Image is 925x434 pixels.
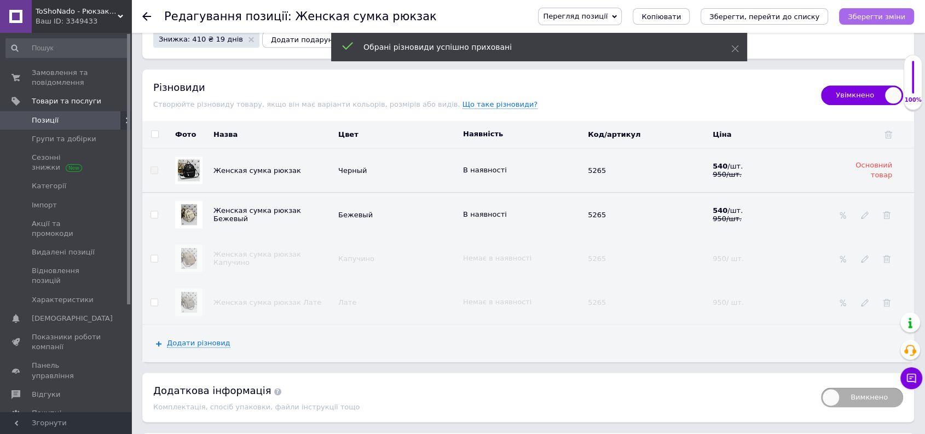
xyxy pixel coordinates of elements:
span: Копіювати [641,13,681,21]
span: Видалені позиції [32,247,95,257]
p: После оформления заказа с Вами свяжется менеджер, уточнит данные по заказу и скинет реквизиты для... [11,116,574,128]
span: Женская сумка рюкзак [213,166,301,175]
span: Акції та промокоди [32,219,101,239]
span: Сезонні знижки [32,153,101,172]
div: / шт. [713,162,832,170]
p: Экокожа 21 см длина, 27 см высота. В комплекте плечевой ремень. Два основных отдела на молнии. Вн... [11,30,574,109]
span: Бежевый [338,211,373,219]
span: Перегляд позиції [543,12,608,20]
span: Відновлення позицій [32,266,101,286]
b: 540 [713,206,727,215]
h1: Редагування позиції: Женская сумка рюкзак [164,10,437,23]
th: Наявність [460,121,585,148]
th: Назва [211,121,336,148]
div: Комплектація, спосіб упаковки, файли інструкції тощо [153,403,810,411]
span: Немає в наявності [463,254,531,262]
td: Дані основного товару [336,148,460,193]
th: Ціна [710,121,835,148]
span: Категорії [32,181,66,191]
span: Позиції [32,115,59,125]
span: Створюйте різновиду товару, якщо він має варіанти кольорів, розмірів або видів. [153,100,462,108]
span: Що таке різновиди? [462,100,538,109]
span: [DEMOGRAPHIC_DATA] [32,314,113,323]
div: 950 / шт. [713,215,816,223]
th: Фото [167,121,211,148]
span: 950/ шт. [713,298,744,306]
span: Показники роботи компанії [32,332,101,352]
body: Редактор, 940BC38B-01B2-4CBD-8692-BCCC27783E86 [11,11,574,128]
div: Обрані різновиди успішно приховані [363,42,704,53]
span: 5265 [588,298,606,306]
div: Додаткова інформація [153,384,810,397]
td: Дані основного товару [460,148,585,193]
span: Панель управління [32,361,101,380]
i: Зберегти, перейти до списку [709,13,819,21]
span: Вимкнено [821,387,903,407]
span: Відгуки [32,390,60,400]
span: Товари та послуги [32,96,101,106]
div: Повернутися назад [142,12,151,21]
div: Ваш ID: 3349433 [36,16,131,26]
div: 100% Якість заповнення [904,55,922,110]
span: Женская сумка рюкзак Лате [213,298,321,306]
td: Дані основного товару [585,148,710,193]
span: ToShoNado - Рюкзаки, клатчі, сумки [36,7,118,16]
span: Групи та добірки [32,134,96,144]
span: Капучино [338,254,374,263]
b: 540 [713,162,727,170]
div: / шт. [713,206,816,215]
span: Знижка: 410 ₴ 19 днів [159,36,243,43]
button: Зберегти, перейти до списку [701,8,828,25]
span: Додати різновид [167,339,230,348]
span: 950/ шт. [713,254,744,263]
td: Дані основного товару [710,148,835,193]
button: Копіювати [633,8,690,25]
span: 5265 [588,254,606,263]
span: Додати подарунок [271,36,342,44]
div: 950 / шт. [713,170,832,178]
span: Покупці [32,408,61,418]
span: 5265 [588,211,606,219]
span: В наявності [463,166,507,174]
span: 5265 [588,166,606,175]
span: Черный [338,166,367,175]
button: Зберегти зміни [839,8,914,25]
input: Пошук [5,38,129,58]
span: Немає в наявності [463,298,531,306]
i: Зберегти зміни [848,13,905,21]
span: Увімкнено [821,85,903,105]
span: В наявності [463,210,507,218]
span: Женская сумка рюкзак Капучино [213,250,301,267]
th: Код/артикул [585,121,710,148]
span: Характеристики [32,295,94,305]
div: 100% [904,96,922,104]
button: Чат з покупцем [900,367,922,389]
span: Лате [338,298,356,306]
span: Цвет [338,130,359,138]
span: Імпорт [32,200,57,210]
span: Основний товар [855,161,892,179]
p: Сумка-рюкзак [11,11,574,22]
span: Женская сумка рюкзак Бежевый [213,206,301,223]
button: Додати подарунок [262,31,350,48]
span: Замовлення та повідомлення [32,68,101,88]
div: Різновиди [153,80,810,94]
